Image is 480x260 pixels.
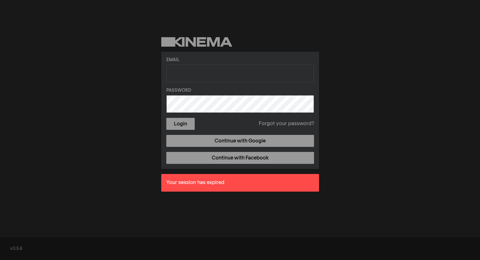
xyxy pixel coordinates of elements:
[166,135,314,147] a: Continue with Google
[10,246,470,252] div: v0.5.8
[166,87,314,94] label: Password
[166,57,314,63] label: Email
[161,174,319,192] div: Your session has expired
[166,152,314,164] a: Continue with Facebook
[259,120,314,128] a: Forgot your password?
[166,118,195,130] button: Login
